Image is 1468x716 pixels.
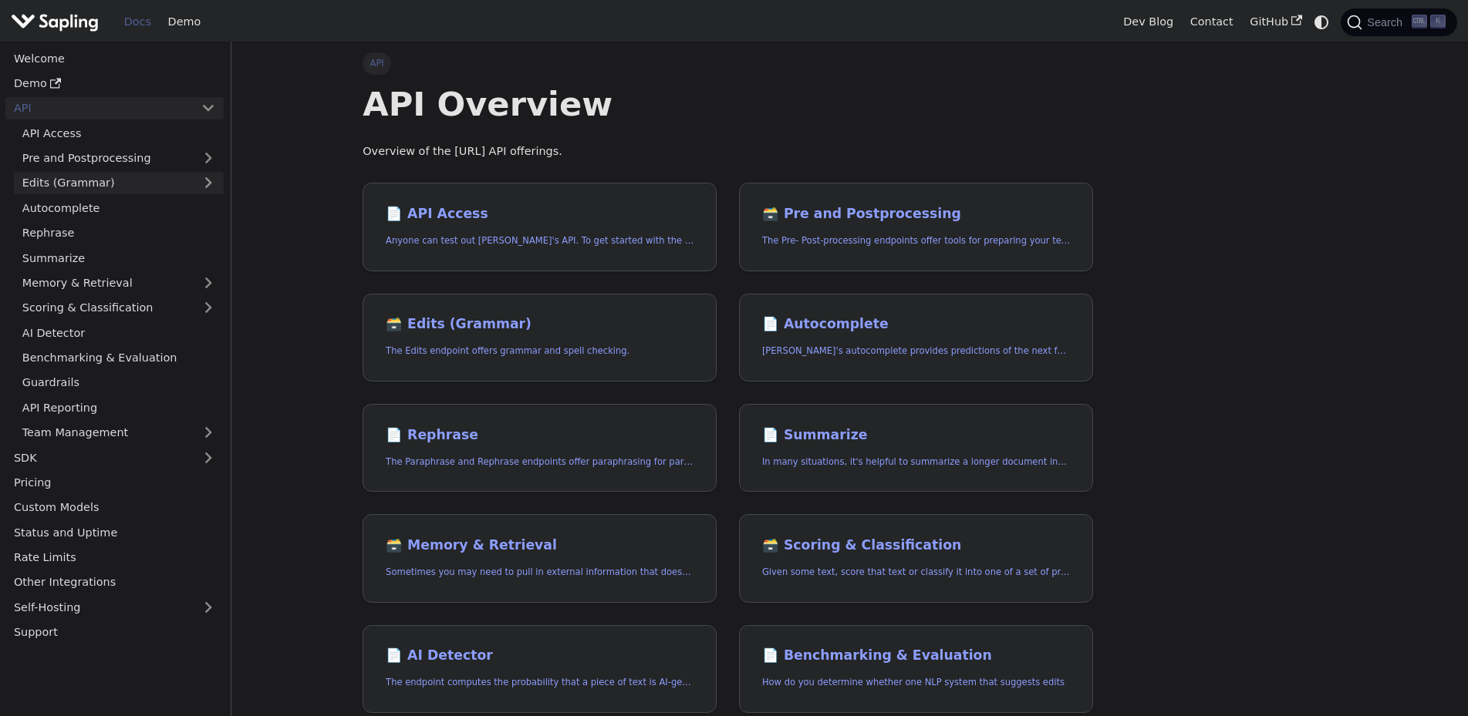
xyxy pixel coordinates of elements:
[5,446,193,469] a: SDK
[363,52,1093,74] nav: Breadcrumbs
[363,143,1093,161] p: Overview of the [URL] API offerings.
[14,247,224,269] a: Summarize
[363,404,717,492] a: 📄️ RephraseThe Paraphrase and Rephrase endpoints offer paraphrasing for particular styles.
[14,396,224,419] a: API Reporting
[386,316,694,333] h2: Edits (Grammar)
[5,521,224,543] a: Status and Uptime
[1182,10,1242,34] a: Contact
[386,647,694,664] h2: AI Detector
[1362,16,1412,29] span: Search
[5,72,224,95] a: Demo
[14,371,224,394] a: Guardrails
[386,427,694,444] h2: Rephrase
[1115,10,1181,34] a: Dev Blog
[762,565,1070,580] p: Given some text, score that text or classify it into one of a set of pre-specified categories.
[739,625,1093,714] a: 📄️ Benchmarking & EvaluationHow do you determine whether one NLP system that suggests edits
[386,565,694,580] p: Sometimes you may need to pull in external information that doesn't fit in the context size of an...
[762,344,1070,358] p: Sapling's autocomplete provides predictions of the next few characters or words
[762,234,1070,248] p: The Pre- Post-processing endpoints offer tools for preparing your text data for ingestation as we...
[14,422,224,444] a: Team Management
[1430,15,1446,29] kbd: K
[762,316,1070,333] h2: Autocomplete
[5,472,224,494] a: Pricing
[762,537,1070,554] h2: Scoring & Classification
[5,546,224,569] a: Rate Limits
[386,206,694,223] h2: API Access
[160,10,209,34] a: Demo
[1241,10,1310,34] a: GitHub
[116,10,160,34] a: Docs
[11,11,104,33] a: Sapling.ai
[762,427,1070,444] h2: Summarize
[5,596,224,618] a: Self-Hosting
[386,234,694,248] p: Anyone can test out Sapling's API. To get started with the API, simply:
[739,183,1093,271] a: 🗃️ Pre and PostprocessingThe Pre- Post-processing endpoints offer tools for preparing your text d...
[363,183,717,271] a: 📄️ API AccessAnyone can test out [PERSON_NAME]'s API. To get started with the API, simply:
[14,272,224,294] a: Memory & Retrieval
[14,297,224,319] a: Scoring & Classification
[386,675,694,690] p: The endpoint computes the probability that a piece of text is AI-generated,
[363,625,717,714] a: 📄️ AI DetectorThe endpoint computes the probability that a piece of text is AI-generated,
[762,675,1070,690] p: How do you determine whether one NLP system that suggests edits
[762,206,1070,223] h2: Pre and Postprocessing
[193,97,224,119] button: Collapse sidebar category 'API'
[739,514,1093,603] a: 🗃️ Scoring & ClassificationGiven some text, score that text or classify it into one of a set of p...
[14,122,224,144] a: API Access
[5,97,193,119] a: API
[5,621,224,644] a: Support
[1311,11,1333,33] button: Switch between dark and light mode (currently system mode)
[5,571,224,593] a: Other Integrations
[363,83,1093,125] h1: API Overview
[363,294,717,382] a: 🗃️ Edits (Grammar)The Edits endpoint offers grammar and spell checking.
[386,344,694,358] p: The Edits endpoint offers grammar and spell checking.
[739,294,1093,382] a: 📄️ Autocomplete[PERSON_NAME]'s autocomplete provides predictions of the next few characters or words
[14,321,224,344] a: AI Detector
[14,172,224,194] a: Edits (Grammar)
[14,347,224,369] a: Benchmarking & Evaluation
[1341,8,1456,36] button: Search (Ctrl+K)
[762,455,1070,469] p: In many situations, it's helpful to summarize a longer document into a shorter, more easily diges...
[193,446,224,469] button: Expand sidebar category 'SDK'
[14,197,224,219] a: Autocomplete
[762,647,1070,664] h2: Benchmarking & Evaluation
[739,404,1093,492] a: 📄️ SummarizeIn many situations, it's helpful to summarize a longer document into a shorter, more ...
[363,514,717,603] a: 🗃️ Memory & RetrievalSometimes you may need to pull in external information that doesn't fit in t...
[386,455,694,469] p: The Paraphrase and Rephrase endpoints offer paraphrasing for particular styles.
[11,11,99,33] img: Sapling.ai
[5,47,224,69] a: Welcome
[363,52,391,74] span: API
[5,496,224,519] a: Custom Models
[386,537,694,554] h2: Memory & Retrieval
[14,222,224,244] a: Rephrase
[14,147,224,170] a: Pre and Postprocessing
